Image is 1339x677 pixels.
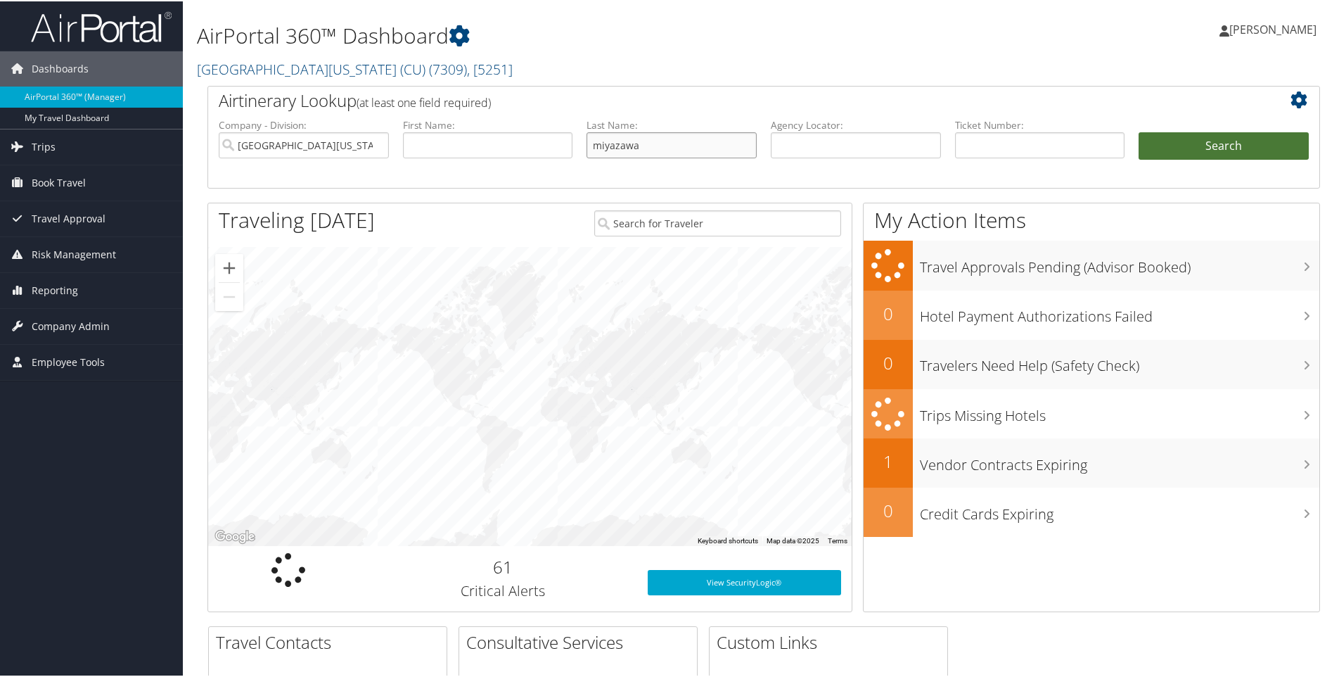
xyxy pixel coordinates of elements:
span: Reporting [32,272,78,307]
h3: Travel Approvals Pending (Advisor Booked) [920,249,1319,276]
label: Company - Division: [219,117,389,131]
span: Company Admin [32,308,110,343]
input: Search for Traveler [594,209,841,235]
h3: Trips Missing Hotels [920,398,1319,424]
button: Search [1139,131,1309,159]
h1: Traveling [DATE] [219,204,375,234]
a: [PERSON_NAME] [1219,7,1331,49]
a: 0Credit Cards Expiring [864,486,1319,536]
button: Zoom out [215,281,243,310]
img: airportal-logo.png [31,9,172,42]
h3: Travelers Need Help (Safety Check) [920,348,1319,374]
a: 0Hotel Payment Authorizations Failed [864,289,1319,338]
label: First Name: [403,117,573,131]
h2: 0 [864,498,913,521]
a: 1Vendor Contracts Expiring [864,437,1319,486]
label: Ticket Number: [955,117,1125,131]
span: , [ 5251 ] [467,58,513,77]
span: Travel Approval [32,200,105,235]
img: Google [212,526,258,545]
span: Employee Tools [32,343,105,379]
button: Zoom in [215,253,243,281]
h2: Travel Contacts [216,629,447,653]
a: Trips Missing Hotels [864,388,1319,438]
h1: My Action Items [864,204,1319,234]
h3: Credit Cards Expiring [920,496,1319,523]
a: Open this area in Google Maps (opens a new window) [212,526,258,545]
h2: Airtinerary Lookup [219,87,1216,111]
label: Last Name: [587,117,757,131]
h2: 61 [380,554,627,578]
span: ( 7309 ) [429,58,467,77]
h2: Consultative Services [466,629,697,653]
h3: Critical Alerts [380,580,627,600]
h1: AirPortal 360™ Dashboard [197,20,953,49]
a: View SecurityLogic® [648,569,841,594]
span: Risk Management [32,236,116,271]
button: Keyboard shortcuts [698,535,758,545]
h2: 0 [864,300,913,324]
h2: 1 [864,448,913,472]
a: [GEOGRAPHIC_DATA][US_STATE] (CU) [197,58,513,77]
h2: Custom Links [717,629,947,653]
span: (at least one field required) [357,94,491,109]
h2: 0 [864,350,913,374]
span: Map data ©2025 [767,536,819,543]
a: 0Travelers Need Help (Safety Check) [864,338,1319,388]
span: [PERSON_NAME] [1229,20,1316,36]
label: Agency Locator: [771,117,941,131]
span: Book Travel [32,164,86,199]
span: Trips [32,128,56,163]
a: Terms (opens in new tab) [828,536,847,543]
a: Travel Approvals Pending (Advisor Booked) [864,239,1319,289]
h3: Hotel Payment Authorizations Failed [920,298,1319,325]
h3: Vendor Contracts Expiring [920,447,1319,474]
span: Dashboards [32,50,89,85]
